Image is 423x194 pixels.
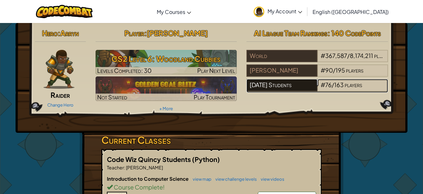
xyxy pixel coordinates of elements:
span: [PERSON_NAME] [125,165,163,170]
span: Introduction to Computer Science [107,176,189,182]
span: : [124,165,125,170]
img: CS2 Level 6: Woodland Cubbies [96,50,237,74]
span: (Python) [192,155,220,163]
h3: Current Classes [101,133,322,147]
a: English ([GEOGRAPHIC_DATA]) [309,3,392,20]
span: ! [163,183,165,191]
div: [DATE] Students [246,79,317,91]
img: avatar [254,6,264,17]
span: 90 [325,66,333,74]
h3: CS2 Level 6: Woodland Cubbies [96,51,237,66]
div: World [246,50,317,62]
img: CodeCombat logo [36,5,93,18]
span: / [332,81,334,88]
span: AI League Team Rankings [254,29,327,38]
img: Golden Goal [96,76,237,101]
span: Teacher [107,165,124,170]
a: [DATE] Students#76/163players [246,85,388,93]
a: view videos [257,177,284,182]
a: view challenge levels [212,177,257,182]
span: : [58,29,60,38]
div: [PERSON_NAME] [246,64,317,77]
span: / [333,66,336,74]
span: My Courses [157,8,185,15]
span: Play Next Level [197,67,235,74]
span: players [374,52,392,59]
span: Course Complete [113,183,163,191]
span: # [321,66,325,74]
span: Raider [51,90,70,99]
span: Not Started [97,93,127,101]
a: [PERSON_NAME]#90/195players [246,71,388,78]
a: + More [159,106,173,111]
span: : 140 CodePoints [327,29,381,38]
a: Change Hero [47,102,74,108]
a: World#367,587/8,174,211players [246,56,388,63]
a: view map [189,177,211,182]
span: Arryn [60,29,79,38]
span: 195 [336,66,345,74]
span: # [321,81,325,88]
a: My Courses [154,3,194,20]
span: 8,174,211 [350,52,373,59]
span: My Account [268,8,302,15]
span: 367,587 [325,52,347,59]
span: / [347,52,350,59]
span: : [144,29,147,38]
span: English ([GEOGRAPHIC_DATA]) [313,8,389,15]
span: 76 [325,81,332,88]
span: Hero [42,29,58,38]
span: [PERSON_NAME] [147,29,208,38]
span: players [345,81,362,88]
a: Play Next Level [96,50,237,74]
span: Code Wiz Quincy Students [107,155,192,163]
a: My Account [250,1,305,22]
span: # [321,52,325,59]
span: Player [124,29,144,38]
span: Play Tournament [194,93,235,101]
img: raider-pose.png [43,50,74,89]
a: Not StartedPlay Tournament [96,76,237,101]
span: 163 [334,81,344,88]
span: players [346,66,363,74]
span: Levels Completed: 30 [97,67,152,74]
